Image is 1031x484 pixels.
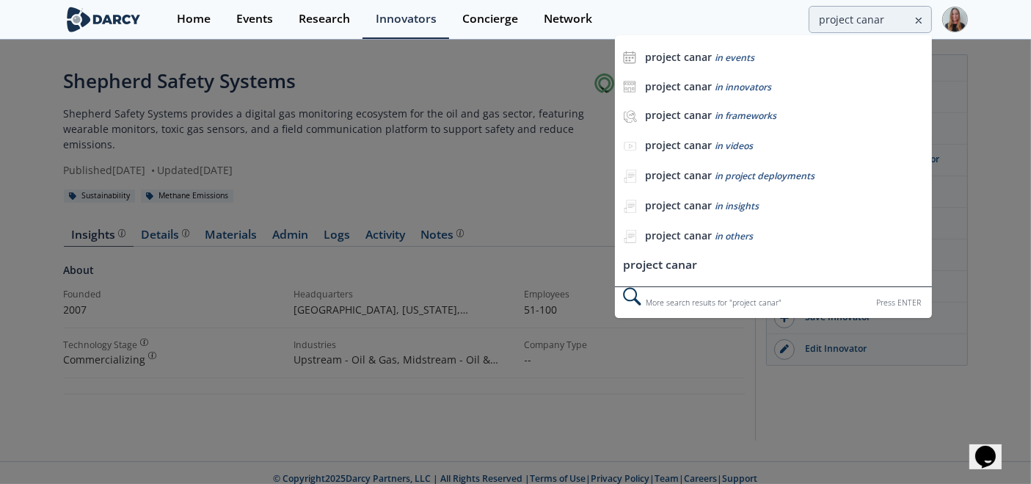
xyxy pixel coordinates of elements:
input: Advanced Search [809,6,932,33]
span: in project deployments [715,170,815,182]
iframe: chat widget [969,425,1016,469]
img: icon [623,80,636,93]
span: in others [715,230,753,242]
span: in frameworks [715,109,776,122]
b: project canar [645,108,712,122]
span: in events [715,51,754,64]
span: in videos [715,140,753,152]
div: Network [544,13,592,25]
b: project canar [645,79,712,93]
span: in innovators [715,81,771,93]
div: Events [236,13,273,25]
div: Concierge [462,13,518,25]
div: Innovators [376,13,437,25]
div: Research [299,13,350,25]
b: project canar [645,50,712,64]
b: project canar [645,138,712,152]
b: project canar [645,198,712,212]
img: Profile [942,7,968,32]
img: icon [623,51,636,64]
b: project canar [645,168,712,182]
div: Press ENTER [877,295,922,311]
li: project canar [615,252,931,279]
span: in insights [715,200,759,212]
div: More search results for " project canar " [615,286,931,318]
div: Home [177,13,211,25]
img: logo-wide.svg [64,7,144,32]
b: project canar [645,228,712,242]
